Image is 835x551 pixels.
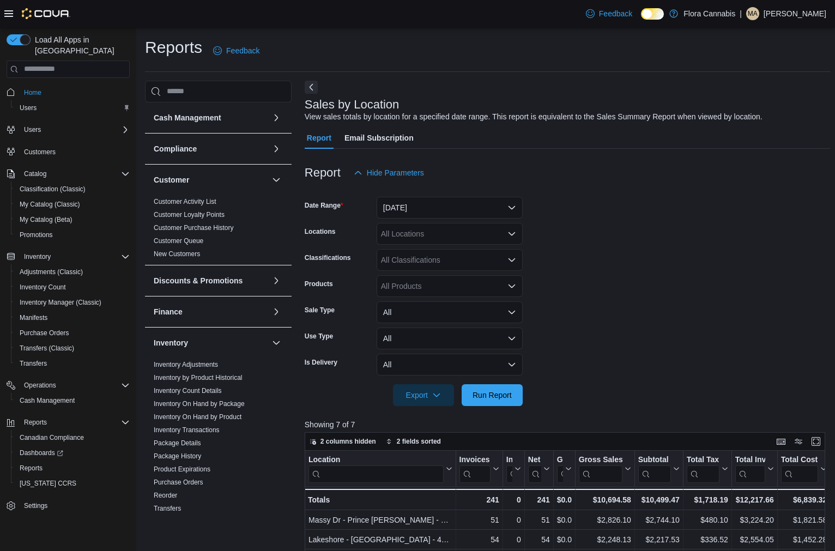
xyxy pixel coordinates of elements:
a: Inventory On Hand by Package [154,400,245,408]
a: Dashboards [15,446,68,459]
button: Hide Parameters [349,162,428,184]
span: Report [307,127,331,149]
span: Inventory On Hand by Product [154,413,241,421]
span: Inventory On Hand by Package [154,399,245,408]
div: $0.00 [557,533,572,546]
span: Customer Queue [154,237,203,245]
div: Net Sold [528,455,541,465]
button: Total Invoiced [735,455,774,482]
button: My Catalog (Classic) [11,197,134,212]
a: Package History [154,452,201,460]
button: Adjustments (Classic) [11,264,134,280]
h3: Finance [154,306,183,317]
span: Cash Management [15,394,130,407]
button: Enter fullscreen [809,435,822,448]
a: Inventory Manager (Classic) [15,296,106,309]
button: Cash Management [154,112,268,123]
div: $2,554.05 [735,533,774,546]
button: Transfers [11,356,134,371]
span: Feedback [226,45,259,56]
input: Dark Mode [641,8,664,20]
span: Run Report [473,390,512,401]
label: Products [305,280,333,288]
span: 2 columns hidden [320,437,376,446]
span: Promotions [15,228,130,241]
button: Inventory [20,250,55,263]
button: Subtotal [638,455,680,482]
a: Dashboards [11,445,134,461]
span: Customer Loyalty Points [154,210,225,219]
div: Invoices Sold [459,455,490,465]
p: [PERSON_NAME] [764,7,826,20]
span: Classification (Classic) [20,185,86,193]
button: Settings [2,498,134,513]
button: Compliance [154,143,268,154]
div: $10,694.58 [579,493,631,506]
div: Gross Sales [579,455,622,465]
div: $0.00 [557,493,572,506]
a: Promotions [15,228,57,241]
span: Reports [20,416,130,429]
button: 2 columns hidden [305,435,380,448]
h3: Discounts & Promotions [154,275,243,286]
div: $3,224.20 [735,513,774,526]
a: Classification (Classic) [15,183,90,196]
button: [US_STATE] CCRS [11,476,134,491]
div: Invoices Ref [506,455,512,482]
a: Customer Purchase History [154,224,234,232]
label: Locations [305,227,336,236]
div: Net Sold [528,455,541,482]
a: Transfers [15,357,51,370]
div: Gift Card Sales [557,455,563,482]
div: $480.10 [687,513,728,526]
span: Settings [20,499,130,512]
span: Cash Management [20,396,75,405]
span: Customer Purchase History [154,223,234,232]
div: 54 [528,533,550,546]
span: Purchase Orders [154,478,203,487]
span: Operations [24,381,56,390]
button: Run Report [462,384,523,406]
div: $12,217.66 [735,493,774,506]
button: Reports [11,461,134,476]
button: Users [2,122,134,137]
div: 241 [528,493,550,506]
div: $2,826.10 [579,513,631,526]
a: Purchase Orders [15,326,74,340]
div: $0.00 [557,513,572,526]
span: Adjustments (Classic) [15,265,130,278]
div: View sales totals by location for a specified date range. This report is equivalent to the Sales ... [305,111,763,123]
div: Total Tax [687,455,719,465]
span: Manifests [15,311,130,324]
a: Transfers [154,505,181,512]
label: Sale Type [305,306,335,314]
button: Inventory [270,336,283,349]
span: Load All Apps in [GEOGRAPHIC_DATA] [31,34,130,56]
a: Customer Activity List [154,198,216,205]
a: Customer Loyalty Points [154,211,225,219]
button: Gift Cards [557,455,572,482]
span: Inventory Count Details [154,386,222,395]
a: Product Expirations [154,465,210,473]
span: [US_STATE] CCRS [20,479,76,488]
button: Inventory [154,337,268,348]
button: Total Tax [687,455,728,482]
span: Email Subscription [344,127,414,149]
div: Subtotal [638,455,671,465]
label: Use Type [305,332,333,341]
button: Compliance [270,142,283,155]
a: Canadian Compliance [15,431,88,444]
button: Display options [792,435,805,448]
span: Dashboards [15,446,130,459]
div: Total Invoiced [735,455,765,482]
span: Customers [20,145,130,159]
button: Canadian Compliance [11,430,134,445]
a: My Catalog (Beta) [15,213,77,226]
button: Open list of options [507,256,516,264]
a: Inventory by Product Historical [154,374,243,382]
span: Hide Parameters [367,167,424,178]
div: 0 [506,513,521,526]
a: Feedback [209,40,264,62]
